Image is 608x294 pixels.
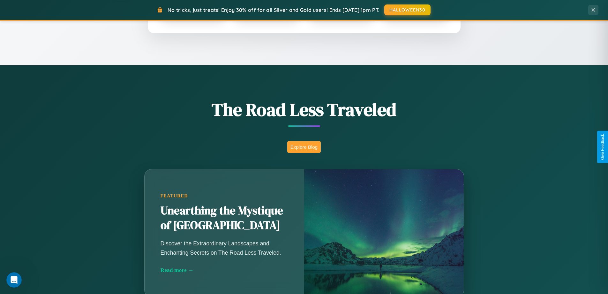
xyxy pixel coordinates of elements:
div: Read more → [161,267,288,274]
button: HALLOWEEN30 [384,4,431,15]
span: No tricks, just treats! Enjoy 30% off for all Silver and Gold users! Ends [DATE] 1pm PT. [168,7,379,13]
div: Featured [161,193,288,199]
p: Discover the Extraordinary Landscapes and Enchanting Secrets on The Road Less Traveled. [161,239,288,257]
div: Give Feedback [600,134,605,160]
button: Explore Blog [287,141,321,153]
h2: Unearthing the Mystique of [GEOGRAPHIC_DATA] [161,203,288,233]
h1: The Road Less Traveled [113,97,496,122]
iframe: Intercom live chat [6,272,22,288]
